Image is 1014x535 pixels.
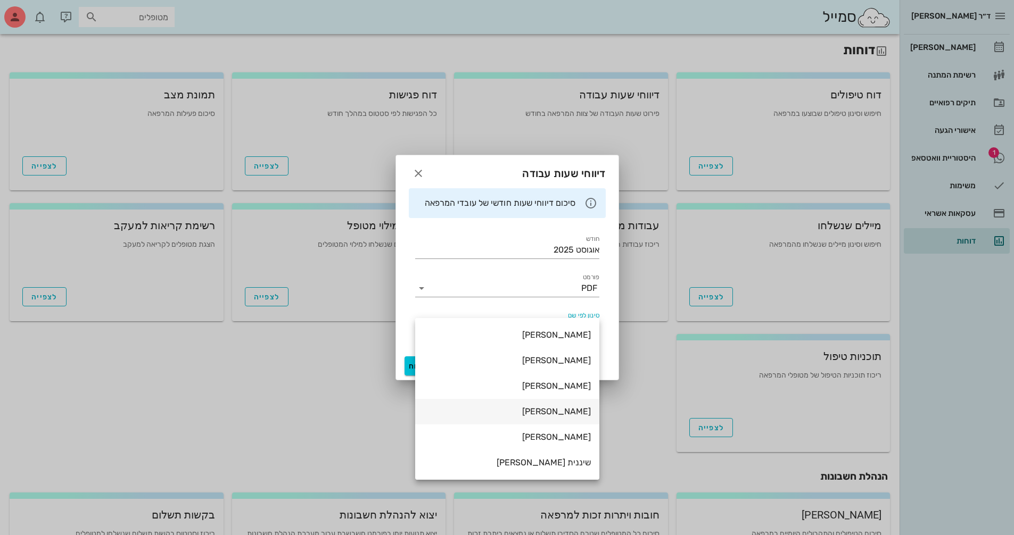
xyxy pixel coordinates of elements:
[424,406,591,416] div: [PERSON_NAME]
[424,330,591,340] div: [PERSON_NAME]
[581,283,597,293] div: PDF
[424,381,591,391] div: [PERSON_NAME]
[567,312,599,320] label: סינון לפי שם
[424,355,591,365] div: [PERSON_NAME]
[415,318,599,335] div: סינון לפי שם
[586,235,599,243] label: חודש
[424,432,591,442] div: [PERSON_NAME]
[424,457,591,467] div: שיננית [PERSON_NAME]
[409,362,447,371] span: הפקת דוח
[417,197,576,209] div: סיכום דיווחי שעות חודשי של עובדי המרפאה
[415,280,599,297] div: פורמטPDF
[582,273,599,281] label: פורמט
[405,356,451,375] button: הפקת דוח
[396,155,619,188] div: דיווחי שעות עבודה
